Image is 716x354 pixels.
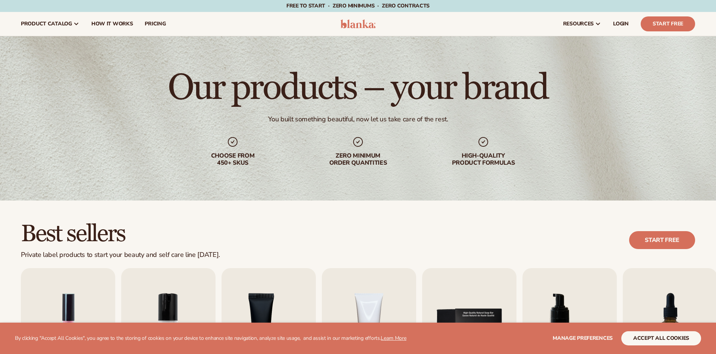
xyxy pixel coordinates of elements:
div: Choose from 450+ Skus [185,152,280,167]
a: Start free [629,231,695,249]
a: Start Free [641,16,695,31]
h2: Best sellers [21,221,220,246]
h1: Our products – your brand [168,70,548,106]
button: accept all cookies [621,331,701,345]
a: Learn More [381,335,406,342]
a: resources [557,12,607,36]
a: pricing [139,12,172,36]
a: product catalog [15,12,85,36]
span: pricing [145,21,166,27]
span: product catalog [21,21,72,27]
a: LOGIN [607,12,635,36]
div: Zero minimum order quantities [310,152,406,167]
span: Free to start · ZERO minimums · ZERO contracts [286,2,430,9]
span: How It Works [91,21,133,27]
span: LOGIN [613,21,629,27]
img: logo [340,19,376,28]
div: You built something beautiful, now let us take care of the rest. [268,115,448,124]
div: High-quality product formulas [436,152,531,167]
div: Private label products to start your beauty and self care line [DATE]. [21,251,220,259]
button: Manage preferences [553,331,613,345]
p: By clicking "Accept All Cookies", you agree to the storing of cookies on your device to enhance s... [15,335,406,342]
span: Manage preferences [553,335,613,342]
a: How It Works [85,12,139,36]
span: resources [563,21,594,27]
